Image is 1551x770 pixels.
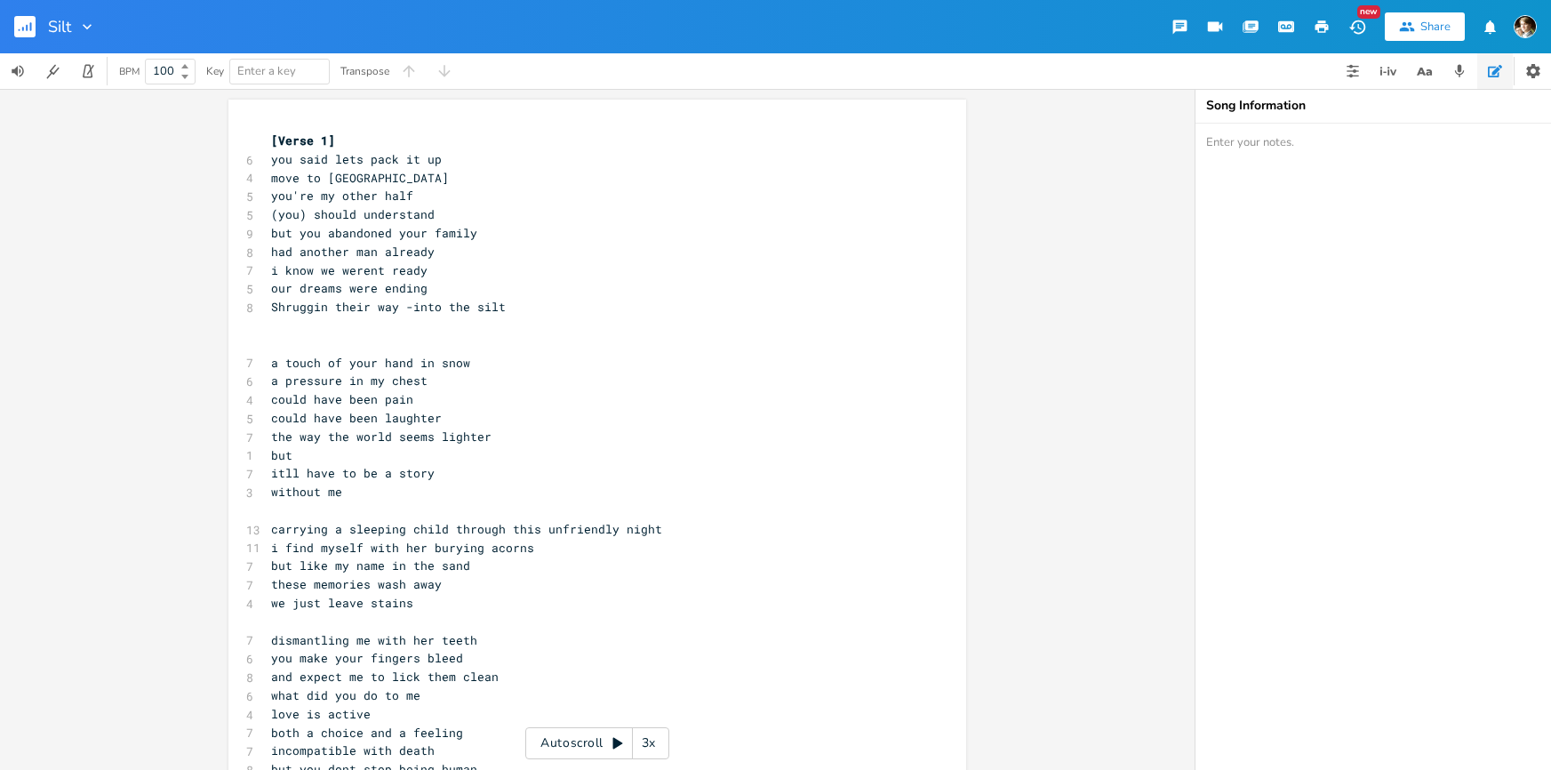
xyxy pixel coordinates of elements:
span: love is active [271,706,371,722]
span: you make your fingers bleed [271,650,463,666]
span: move to [GEOGRAPHIC_DATA] [271,170,449,186]
span: could have been laughter [271,410,442,426]
span: these memories wash away [271,576,442,592]
span: we just leave stains [271,595,413,611]
span: carrying a sleeping child through this unfriendly night [271,521,662,537]
span: Enter a key [237,63,296,79]
button: Share [1385,12,1465,41]
span: but [271,447,292,463]
span: i find myself with her burying acorns [271,540,534,556]
span: [Verse 1] [271,132,335,148]
span: but like my name in the sand [271,557,470,573]
span: you said lets pack it up [271,151,442,167]
span: without me [271,484,342,500]
span: had another man already [271,244,435,260]
span: you're my other half [271,188,413,204]
span: a pressure in my chest [271,373,428,389]
button: New [1339,11,1375,43]
span: incompatible with death [271,742,435,758]
div: New [1357,5,1380,19]
div: Transpose [340,66,389,76]
span: but you abandoned your family [271,225,477,241]
span: a touch of your hand in snow [271,355,470,371]
span: the way the world seems lighter [271,429,492,445]
div: Share [1420,19,1451,35]
span: our dreams were ending [271,280,428,296]
span: what did you do to me [271,687,420,703]
span: dismantling me with her teeth [271,632,477,648]
div: Key [206,66,224,76]
div: Autoscroll [525,727,669,759]
span: Shruggin their way -into the silt [271,299,506,315]
span: Silt [48,19,71,35]
span: (you) should understand [271,206,435,222]
div: Song Information [1206,100,1540,112]
span: and expect me to lick them clean [271,669,499,685]
span: both a choice and a feeling [271,725,463,741]
span: i know we werent ready [271,262,428,278]
img: Robert Wise [1514,15,1537,38]
span: itll have to be a story [271,465,435,481]
div: BPM [119,67,140,76]
span: could have been pain [271,391,413,407]
div: 3x [633,727,665,759]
